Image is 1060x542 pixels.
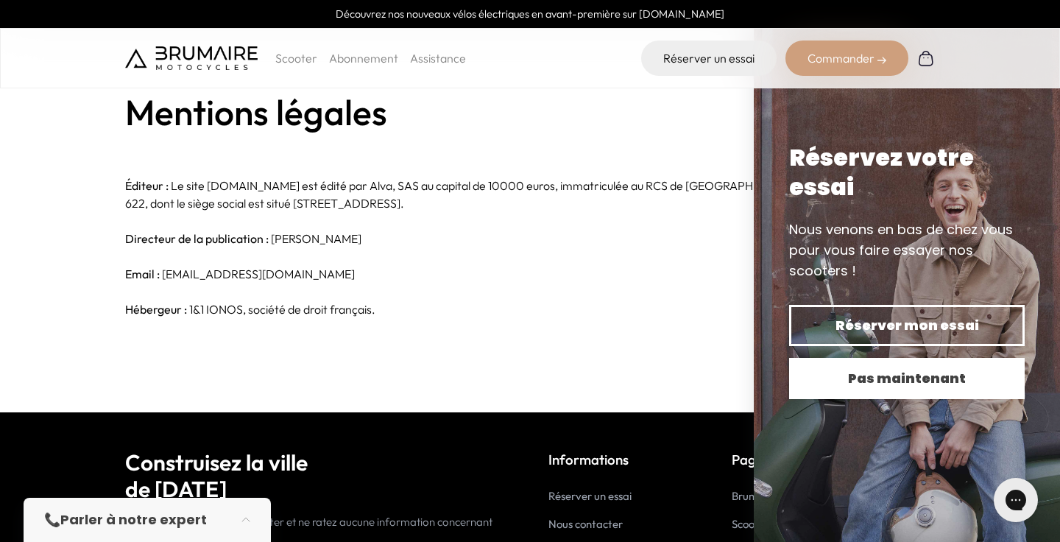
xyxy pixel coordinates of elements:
strong: Directeur de la publication : [125,231,269,246]
h1: Mentions légales [125,94,935,130]
a: Brumaire [732,489,777,503]
p: [EMAIL_ADDRESS][DOMAIN_NAME] [125,265,935,283]
a: Réserver un essai [548,489,632,503]
strong: Éditeur : [125,178,169,193]
p: Informations [548,449,665,470]
p: Scooter [275,49,317,67]
a: Assistance [410,51,466,66]
strong: Email : [125,267,160,281]
h2: Construisez la ville de [DATE] [125,449,512,502]
strong: Hébergeur : [125,302,187,317]
iframe: Gorgias live chat messenger [986,473,1045,527]
div: Commander [785,41,908,76]
img: Brumaire Motocycles [125,46,258,70]
a: Abonnement [329,51,398,66]
a: Réserver un essai [641,41,777,76]
p: [PERSON_NAME] [125,230,935,247]
a: Nous contacter [548,517,623,531]
a: Scooter [732,517,769,531]
img: Panier [917,49,935,67]
p: 1&1 IONOS, société de droit français. [125,300,935,318]
p: Le site [DOMAIN_NAME] est édité par Alva, SAS au capital de 10000 euros, immatriculée au RCS d... [125,177,935,212]
img: right-arrow-2.png [877,56,886,65]
p: Pages [732,449,787,470]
